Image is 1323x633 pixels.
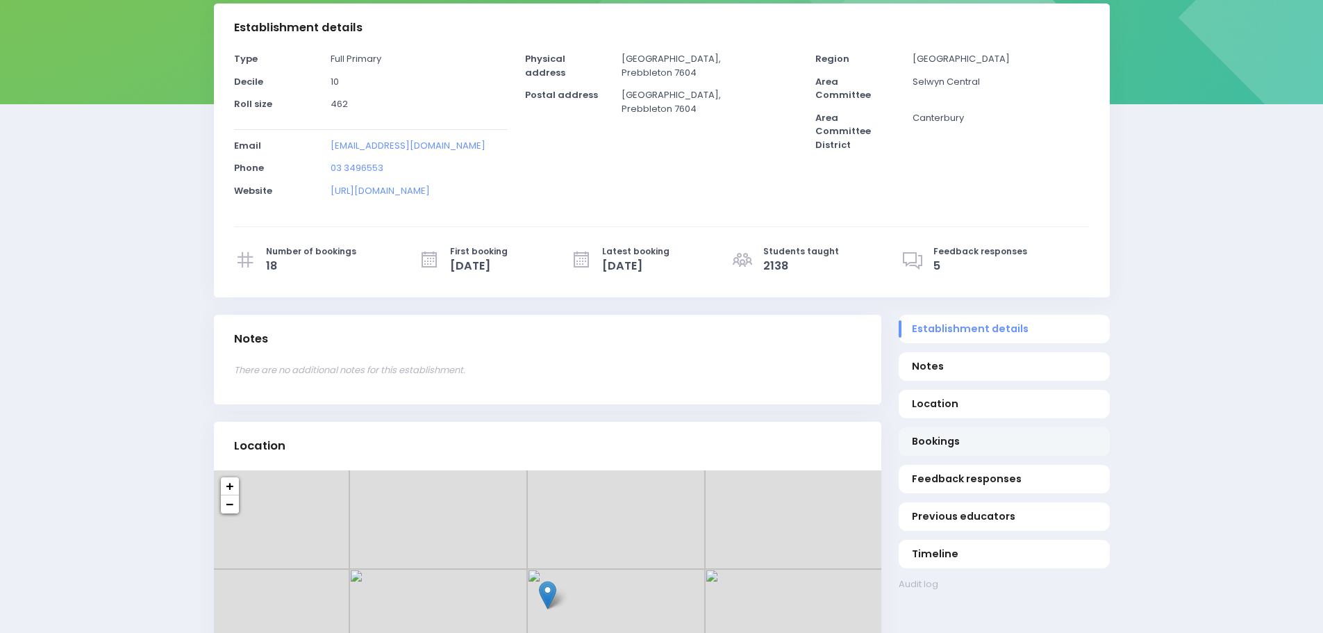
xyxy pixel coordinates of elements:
[221,495,239,513] a: Zoom out
[234,161,264,174] strong: Phone
[331,97,507,111] p: 462
[450,258,508,274] span: [DATE]
[912,509,1096,524] span: Previous educators
[266,245,356,258] span: Number of bookings
[912,322,1096,336] span: Establishment details
[763,245,839,258] span: Students taught
[913,75,1089,89] p: Selwyn Central
[763,258,839,274] span: 2138
[234,439,285,453] h3: Location
[912,472,1096,486] span: Feedback responses
[899,390,1110,418] a: Location
[913,52,1089,66] p: [GEOGRAPHIC_DATA]
[622,88,798,115] p: [GEOGRAPHIC_DATA], Prebbleton 7604
[331,52,507,66] p: Full Primary
[899,465,1110,493] a: Feedback responses
[234,139,261,152] strong: Email
[539,581,556,609] img: Prebbleton School
[266,258,356,274] span: 18
[912,397,1096,411] span: Location
[899,502,1110,531] a: Previous educators
[234,52,258,65] strong: Type
[912,434,1096,449] span: Bookings
[899,315,1110,343] a: Establishment details
[602,258,669,274] span: [DATE]
[815,111,871,151] strong: Area Committee District
[912,547,1096,561] span: Timeline
[331,75,507,89] p: 10
[450,245,508,258] span: First booking
[815,75,871,102] strong: Area Committee
[899,540,1110,568] a: Timeline
[234,21,363,35] h3: Establishment details
[899,577,1110,591] a: Audit log
[899,352,1110,381] a: Notes
[234,97,272,110] strong: Roll size
[234,363,861,377] p: There are no additional notes for this establishment.
[912,359,1096,374] span: Notes
[331,161,383,174] a: 03 3496553
[622,52,798,79] p: [GEOGRAPHIC_DATA], Prebbleton 7604
[913,111,1089,125] p: Canterbury
[234,184,272,197] strong: Website
[234,75,263,88] strong: Decile
[331,139,485,152] a: [EMAIL_ADDRESS][DOMAIN_NAME]
[331,184,430,197] a: [URL][DOMAIN_NAME]
[525,88,598,101] strong: Postal address
[933,258,1027,274] span: 5
[234,332,268,346] h3: Notes
[933,245,1027,258] span: Feedback responses
[899,427,1110,456] a: Bookings
[815,52,849,65] strong: Region
[221,477,239,495] a: Zoom in
[525,52,565,79] strong: Physical address
[602,245,669,258] span: Latest booking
